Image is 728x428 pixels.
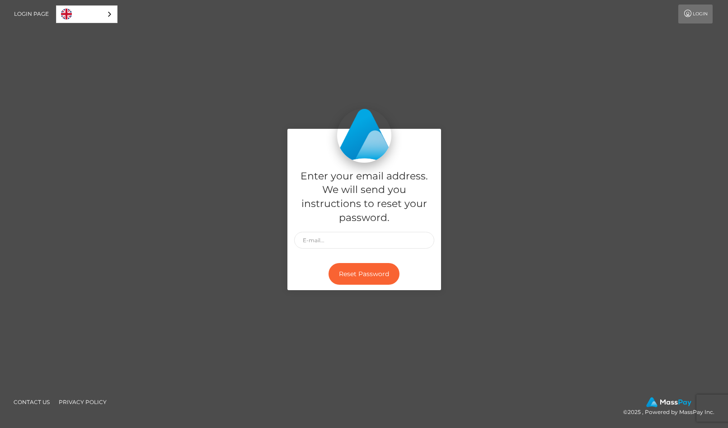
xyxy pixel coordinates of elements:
input: E-mail... [294,232,434,249]
aside: Language selected: English [56,5,117,23]
a: Privacy Policy [55,395,110,409]
h5: Enter your email address. We will send you instructions to reset your password. [294,169,434,225]
img: MassPay [646,397,691,407]
a: Login [678,5,713,24]
img: MassPay Login [337,108,391,163]
a: Contact Us [10,395,53,409]
a: Login Page [14,5,49,24]
button: Reset Password [329,263,399,285]
a: English [56,6,117,23]
div: © 2025 , Powered by MassPay Inc. [623,397,721,417]
div: Language [56,5,117,23]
